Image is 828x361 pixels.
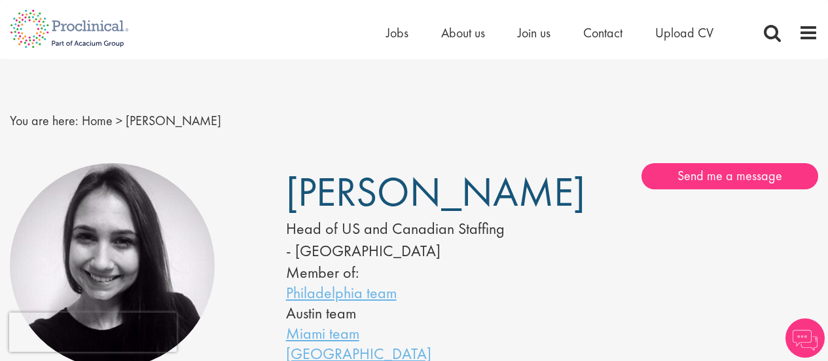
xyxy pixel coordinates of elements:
a: About us [441,24,485,41]
a: Contact [583,24,622,41]
span: > [116,112,122,129]
img: Chatbot [785,318,825,358]
span: [PERSON_NAME] [286,166,585,218]
a: Miami team [286,323,359,343]
span: You are here: [10,112,79,129]
a: Join us [518,24,550,41]
label: Member of: [286,262,359,282]
a: Philadelphia team [286,282,397,303]
a: Upload CV [655,24,713,41]
div: Head of US and Canadian Staffing - [GEOGRAPHIC_DATA] [286,218,513,263]
li: Austin team [286,303,513,323]
iframe: reCAPTCHA [9,313,177,352]
span: [PERSON_NAME] [126,112,221,129]
a: breadcrumb link [82,112,113,129]
a: Send me a message [641,163,818,189]
a: Jobs [386,24,408,41]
